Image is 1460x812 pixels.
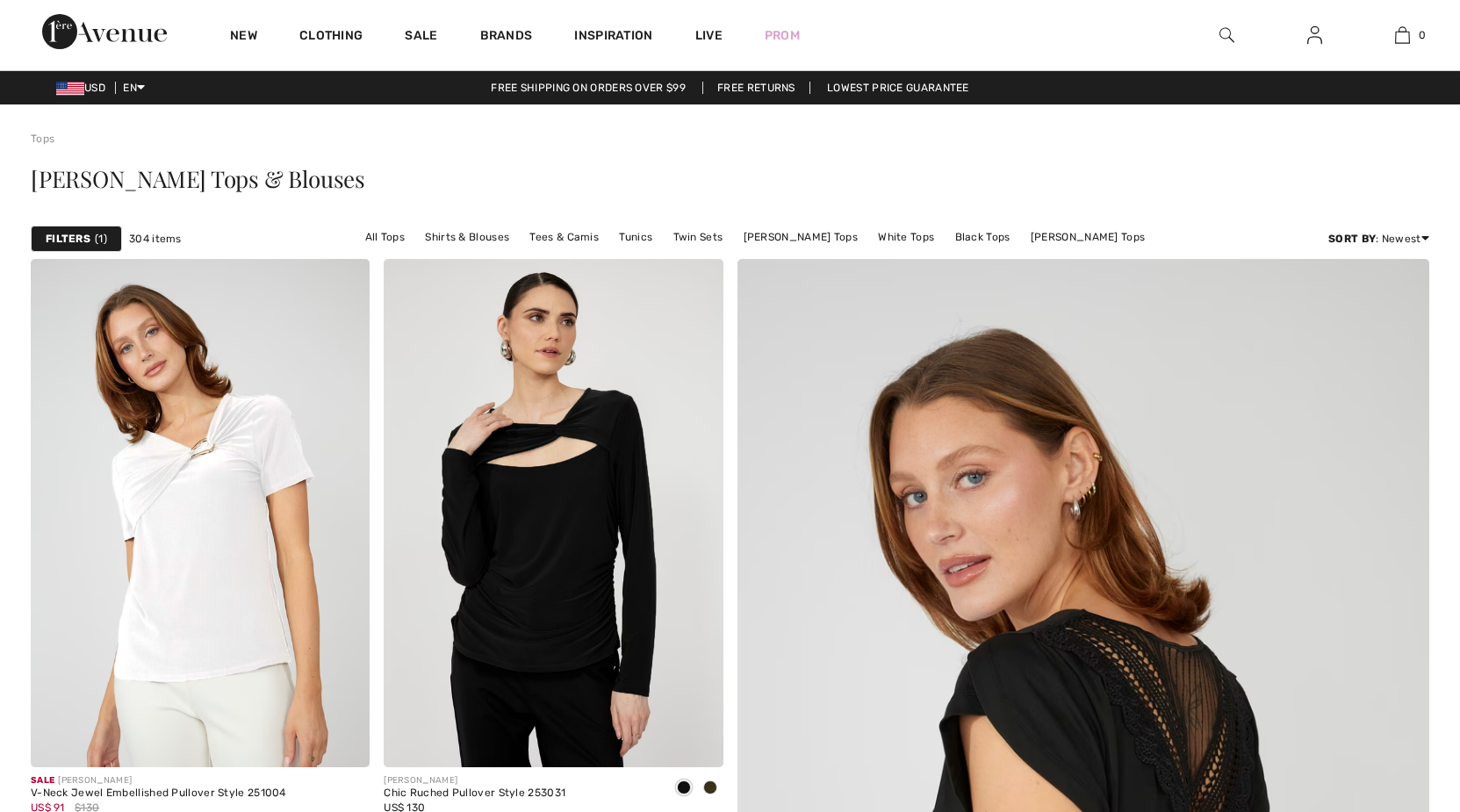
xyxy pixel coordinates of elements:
a: New [230,28,257,47]
a: 0 [1359,25,1445,46]
span: Inspiration [574,28,652,47]
div: V-Neck Jewel Embellished Pullover Style 251004 [31,787,286,800]
a: Live [695,26,723,45]
div: Chic Ruched Pullover Style 253031 [384,787,565,800]
span: 1 [95,231,107,247]
div: Black [671,774,697,803]
a: Tees & Camis [521,226,608,248]
img: Chic Ruched Pullover Style 253031. Black [384,259,723,767]
a: [PERSON_NAME] Tops [735,226,867,248]
span: [PERSON_NAME] Tops & Blouses [31,163,365,194]
a: All Tops [356,226,414,248]
span: 304 items [129,231,182,247]
a: Free shipping on orders over $99 [477,82,700,94]
a: Sign In [1293,25,1336,47]
a: White Tops [869,226,943,248]
div: [PERSON_NAME] [384,774,565,787]
a: Lowest Price Guarantee [813,82,983,94]
a: Twin Sets [665,226,732,248]
a: Free Returns [702,82,810,94]
a: Tops [31,133,54,145]
a: [PERSON_NAME] Tops [1022,226,1154,248]
span: Sale [31,775,54,786]
div: Fern [697,774,723,803]
strong: Sort By [1328,233,1376,245]
img: My Bag [1395,25,1410,46]
span: EN [123,82,145,94]
img: US Dollar [56,82,84,96]
span: 0 [1419,27,1426,43]
img: 1ère Avenue [42,14,167,49]
a: Brands [480,28,533,47]
strong: Filters [46,231,90,247]
a: Clothing [299,28,363,47]
img: V-Neck Jewel Embellished Pullover Style 251004. Off White [31,259,370,767]
a: Shirts & Blouses [416,226,518,248]
img: My Info [1307,25,1322,46]
a: Prom [765,26,800,45]
a: Tunics [610,226,661,248]
div: : Newest [1328,231,1429,247]
div: [PERSON_NAME] [31,774,286,787]
img: search the website [1219,25,1234,46]
a: Black Tops [946,226,1019,248]
span: USD [56,82,112,94]
a: Sale [405,28,437,47]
